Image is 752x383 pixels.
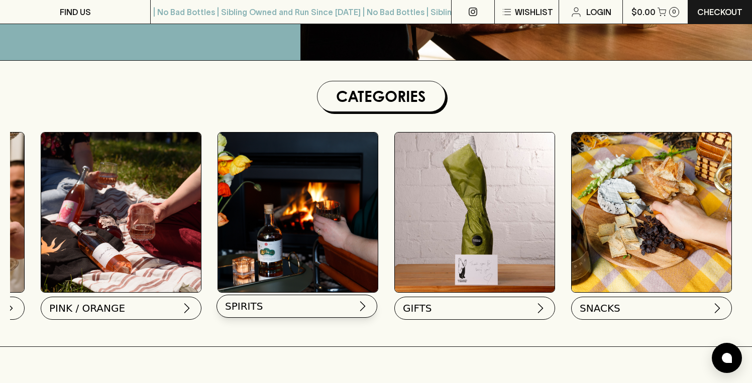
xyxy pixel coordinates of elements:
p: Checkout [697,6,742,18]
button: GIFTS [394,297,555,320]
img: chevron-right.svg [711,302,723,314]
h1: Categories [321,85,441,107]
p: FIND US [60,6,91,18]
img: chevron-right.svg [357,300,369,312]
img: chevron-right.svg [4,302,16,314]
span: SNACKS [580,301,620,315]
img: gospel_collab-2 1 [41,133,201,292]
p: Login [586,6,611,18]
img: GIFT WRA-16 1 [395,133,555,292]
img: gospel_collab-2 1 [218,133,378,292]
span: SPIRITS [225,299,263,313]
p: 0 [672,9,676,15]
p: $0.00 [631,6,656,18]
button: SNACKS [571,297,732,320]
img: chevron-right.svg [534,302,547,314]
span: PINK / ORANGE [49,301,125,315]
img: bubble-icon [722,353,732,363]
button: SPIRITS [217,295,377,318]
img: chevron-right.svg [181,302,193,314]
p: Wishlist [515,6,553,18]
button: PINK / ORANGE [41,297,201,320]
img: Bottle-Drop 1 [572,133,731,292]
span: GIFTS [403,301,432,315]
